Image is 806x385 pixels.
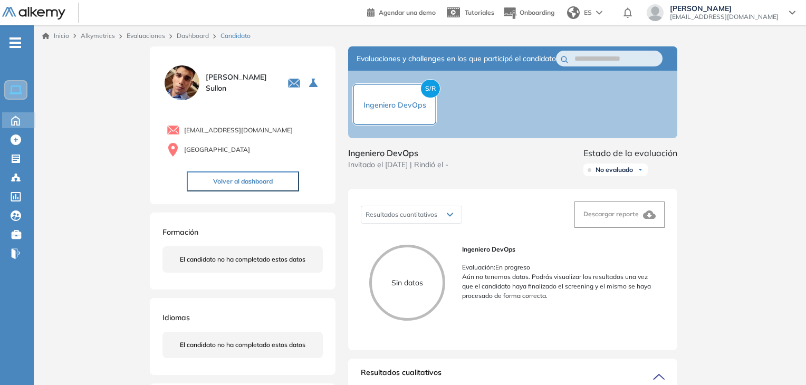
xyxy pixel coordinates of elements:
span: Idiomas [162,313,190,322]
span: Resultados cualitativos [361,367,442,384]
span: [PERSON_NAME] Sullon [206,72,275,94]
span: [PERSON_NAME] [670,4,779,13]
span: [EMAIL_ADDRESS][DOMAIN_NAME] [184,126,293,135]
span: Ingeniero DevOps [348,147,448,159]
span: Estado de la evaluación [583,147,677,159]
img: arrow [596,11,602,15]
i: - [9,42,21,44]
p: Aún no tenemos datos. Podrás visualizar los resultados una vez que el candidato haya finalizado e... [462,272,656,301]
span: No evaluado [596,166,633,174]
span: El candidato no ha completado estos datos [180,340,305,350]
span: Onboarding [520,8,554,16]
button: Descargar reporte [574,201,665,228]
span: Invitado el [DATE] | Rindió el - [348,159,448,170]
a: Inicio [42,31,69,41]
span: Tutoriales [465,8,494,16]
img: Logo [2,7,65,20]
span: El candidato no ha completado estos datos [180,255,305,264]
a: Agendar una demo [367,5,436,18]
p: Sin datos [372,277,443,288]
span: Ingeniero DevOps [363,100,426,110]
a: Evaluaciones [127,32,165,40]
span: Formación [162,227,198,237]
span: Evaluaciones y challenges en los que participó el candidato [357,53,556,64]
p: Evaluación : En progreso [462,263,656,272]
a: Dashboard [177,32,209,40]
span: Agendar una demo [379,8,436,16]
span: Candidato [220,31,251,41]
span: Resultados cuantitativos [366,210,437,218]
span: Ingeniero DevOps [462,245,656,254]
span: ES [584,8,592,17]
img: world [567,6,580,19]
span: S/R [420,79,440,98]
img: Ícono de flecha [637,167,644,173]
span: Alkymetrics [81,32,115,40]
button: Onboarding [503,2,554,24]
button: Volver al dashboard [187,171,299,191]
span: Descargar reporte [583,210,639,218]
span: [EMAIL_ADDRESS][DOMAIN_NAME] [670,13,779,21]
img: PROFILE_MENU_LOGO_USER [162,63,201,102]
span: [GEOGRAPHIC_DATA] [184,145,250,155]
